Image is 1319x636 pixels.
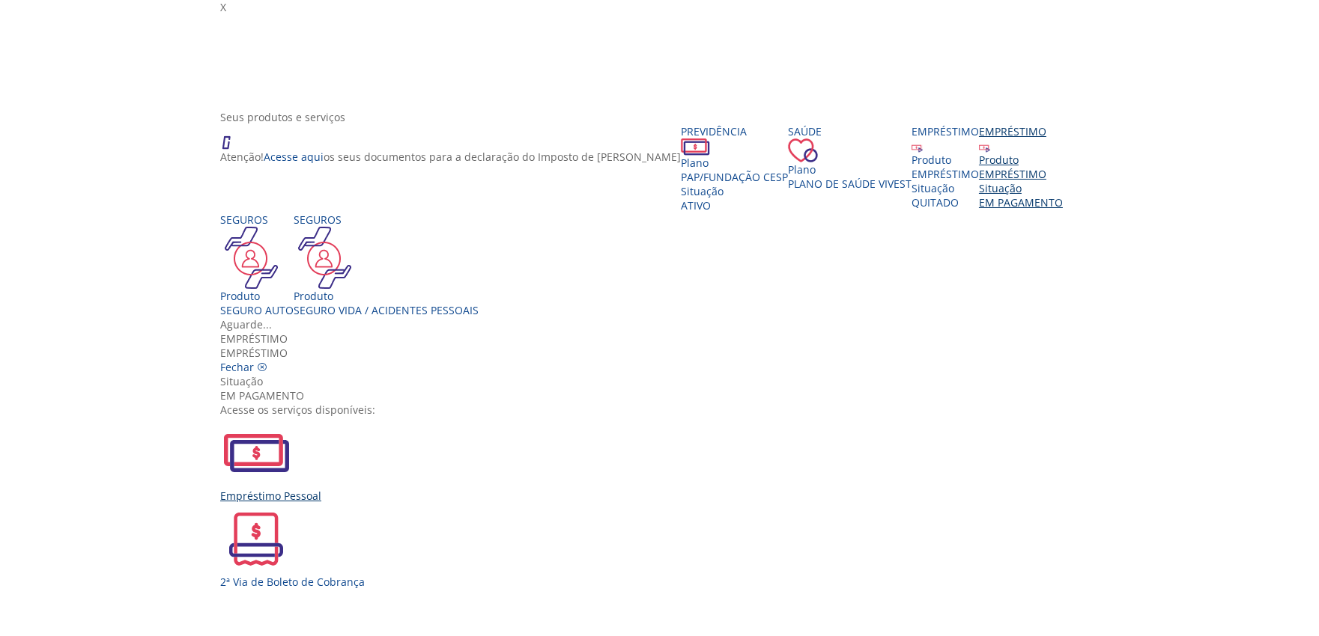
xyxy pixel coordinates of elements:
[788,124,912,191] a: Saúde PlanoPlano de Saúde VIVEST
[912,167,979,181] div: EMPRÉSTIMO
[912,153,979,167] div: Produto
[220,417,1110,503] a: Empréstimo Pessoal
[979,195,1063,210] span: EM PAGAMENTO
[220,403,1110,417] div: Acesse os serviços disponíveis:
[681,170,788,184] span: PAP/Fundação CESP
[264,150,324,164] a: Acesse aqui
[220,317,1110,331] div: Aguarde...
[220,212,294,317] a: Seguros Produto SEGURO AUTO
[220,331,1110,346] div: Empréstimo
[912,195,959,210] span: QUITADO
[912,181,979,195] div: Situação
[788,162,912,177] div: Plano
[294,303,479,317] div: Seguro Vida / Acidentes Pessoais
[294,289,479,303] div: Produto
[220,503,1110,589] a: 2ª Via de Boleto de Cobrança
[979,124,1063,138] div: Empréstimo
[220,489,1110,503] div: Empréstimo Pessoal
[220,124,246,150] img: ico_atencao.png
[681,184,788,198] div: Situação
[220,575,1110,589] div: 2ª Via de Boleto de Cobrança
[681,124,788,212] a: Previdência PlanoPAP/Fundação CESP SituaçãoAtivo
[979,124,1063,210] a: Empréstimo Produto EMPRÉSTIMO Situação EM PAGAMENTO
[220,212,294,227] div: Seguros
[788,177,912,191] span: Plano de Saúde VIVEST
[294,227,356,289] img: ico_seguros.png
[979,167,1063,181] div: EMPRÉSTIMO
[220,374,1110,388] div: Situação
[979,181,1063,195] div: Situação
[788,138,818,162] img: ico_coracao.png
[220,388,1110,403] div: EM PAGAMENTO
[220,360,267,374] a: Fechar
[220,360,254,374] span: Fechar
[979,141,990,153] img: ico_emprestimo.svg
[220,503,292,575] img: 2ViaCobranca.svg
[979,153,1063,167] div: Produto
[220,150,681,164] p: Atenção! os seus documentos para a declaração do Imposto de [PERSON_NAME]
[220,346,288,360] span: EMPRÉSTIMO
[220,227,282,289] img: ico_seguros.png
[294,212,479,227] div: Seguros
[912,124,979,138] div: Empréstimo
[220,417,292,489] img: EmprestimoPessoal.svg
[220,289,294,303] div: Produto
[681,198,711,212] span: Ativo
[788,124,912,138] div: Saúde
[681,138,710,156] img: ico_dinheiro.png
[681,156,788,170] div: Plano
[912,141,923,153] img: ico_emprestimo.svg
[681,124,788,138] div: Previdência
[220,110,1110,124] div: Seus produtos e serviços
[220,303,294,317] div: SEGURO AUTO
[912,124,979,210] a: Empréstimo Produto EMPRÉSTIMO Situação QUITADO
[294,212,479,317] a: Seguros Produto Seguro Vida / Acidentes Pessoais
